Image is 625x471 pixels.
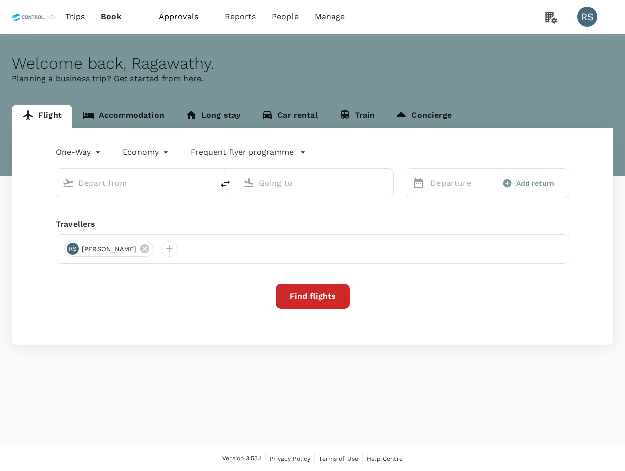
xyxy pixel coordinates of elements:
a: Flight [12,105,72,128]
span: [PERSON_NAME] [76,244,142,254]
a: Accommodation [72,105,175,128]
div: RS[PERSON_NAME] [64,241,153,257]
span: Add return [516,178,555,189]
span: Terms of Use [319,455,358,462]
div: Economy [123,144,171,160]
p: Departure [430,177,487,189]
a: Long stay [175,105,251,128]
button: delete [213,172,237,196]
input: Going to [259,175,373,191]
span: Manage [315,11,345,23]
span: Privacy Policy [270,455,310,462]
span: Version 3.53.1 [222,454,261,464]
button: Open [206,182,208,184]
img: Control Union Malaysia Sdn. Bhd. [12,6,57,28]
div: RS [67,243,79,255]
span: Book [101,11,122,23]
span: Trips [65,11,85,23]
span: Help Centre [367,455,403,462]
button: Open [386,182,388,184]
button: Find flights [276,284,350,309]
div: One-Way [56,144,103,160]
div: Welcome back , Ragawathy . [12,54,613,73]
span: People [272,11,299,23]
p: Planning a business trip? Get started from here. [12,73,613,85]
a: Train [328,105,385,128]
a: Terms of Use [319,453,358,464]
div: Travellers [56,218,569,230]
a: Car rental [251,105,328,128]
input: Depart from [78,175,192,191]
button: Frequent flyer programme [191,146,306,158]
a: Help Centre [367,453,403,464]
span: Reports [225,11,256,23]
div: RS [577,7,597,27]
p: Frequent flyer programme [191,146,294,158]
a: Privacy Policy [270,453,310,464]
a: Concierge [385,105,462,128]
span: Approvals [159,11,209,23]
